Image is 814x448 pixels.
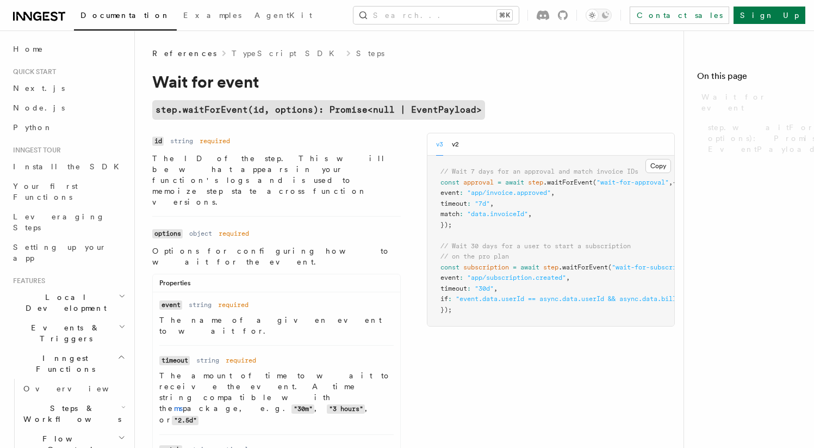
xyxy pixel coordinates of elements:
[467,189,551,197] span: "app/invoice.approved"
[459,189,463,197] span: :
[440,242,631,250] span: // Wait 30 days for a user to start a subscription
[9,237,128,268] a: Setting up your app
[9,98,128,118] a: Node.js
[505,179,524,186] span: await
[528,210,532,218] span: ,
[440,306,452,314] span: });
[448,295,452,303] span: :
[159,315,394,336] p: The name of a given event to wait for.
[645,159,671,173] button: Copy
[196,356,219,365] dd: string
[183,11,241,20] span: Examples
[440,295,448,303] span: if
[159,300,182,310] code: event
[593,179,596,186] span: (
[159,356,190,365] code: timeout
[177,3,248,29] a: Examples
[327,404,365,414] code: "3 hours"
[436,133,443,156] button: v3
[673,179,676,186] span: {
[456,295,745,303] span: "event.data.userId == async.data.userId && async.data.billing_plan == 'pro'"
[19,403,121,425] span: Steps & Workflows
[74,3,177,30] a: Documentation
[440,221,452,229] span: });
[353,7,519,24] button: Search...⌘K
[551,189,555,197] span: ,
[558,263,608,271] span: .waitForEvent
[189,229,212,238] dd: object
[13,162,126,171] span: Install the SDK
[543,179,593,186] span: .waitForEvent
[9,67,56,76] span: Quick start
[494,285,498,292] span: ,
[13,84,65,93] span: Next.js
[152,48,216,59] span: References
[9,348,128,379] button: Inngest Functions
[497,10,512,21] kbd: ⌘K
[9,287,128,318] button: Local Development
[543,263,558,271] span: step
[452,133,459,156] button: v2
[9,207,128,237] a: Leveraging Steps
[701,91,801,113] span: Wait for event
[440,189,459,197] span: event
[9,78,128,98] a: Next.js
[440,179,459,186] span: const
[13,243,107,262] span: Setting up your app
[170,137,193,145] dd: string
[153,279,400,292] div: Properties
[9,39,128,59] a: Home
[440,168,638,175] span: // Wait 7 days for an approval and match invoice IDs
[528,179,543,186] span: step
[697,70,801,87] h4: On this page
[152,72,587,91] h1: Wait for event
[232,48,341,59] a: TypeScript SDK
[467,210,528,218] span: "data.invoiceId"
[9,318,128,348] button: Events & Triggers
[218,300,248,309] dd: required
[291,404,314,414] code: "30m"
[200,137,230,145] dd: required
[608,263,612,271] span: (
[475,285,494,292] span: "30d"
[513,263,517,271] span: =
[189,300,212,309] dd: string
[498,179,501,186] span: =
[19,379,128,398] a: Overview
[13,182,78,201] span: Your first Functions
[612,263,699,271] span: "wait-for-subscription"
[19,398,128,429] button: Steps & Workflows
[630,7,729,24] a: Contact sales
[9,146,61,155] span: Inngest tour
[9,157,128,176] a: Install the SDK
[152,229,183,238] code: options
[459,274,463,281] span: :
[463,179,494,186] span: approval
[440,263,459,271] span: const
[669,179,673,186] span: ,
[80,11,170,20] span: Documentation
[459,210,463,218] span: :
[254,11,312,20] span: AgentKit
[440,200,467,207] span: timeout
[697,87,801,118] a: Wait for event
[520,263,539,271] span: await
[13,212,105,232] span: Leveraging Steps
[248,3,319,29] a: AgentKit
[13,44,44,54] span: Home
[152,153,401,207] p: The ID of the step. This will be what appears in your function's logs and is used to memoize step...
[586,9,612,22] button: Toggle dark mode
[440,285,467,292] span: timeout
[13,123,53,132] span: Python
[152,100,485,120] a: step.waitForEvent(id, options): Promise<null | EventPayload>
[9,353,117,375] span: Inngest Functions
[440,253,509,260] span: // on the pro plan
[440,210,459,218] span: match
[463,263,509,271] span: subscription
[23,384,135,393] span: Overview
[152,246,401,267] p: Options for configuring how to wait for the event.
[152,137,164,146] code: id
[9,176,128,207] a: Your first Functions
[467,285,471,292] span: :
[467,274,566,281] span: "app/subscription.created"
